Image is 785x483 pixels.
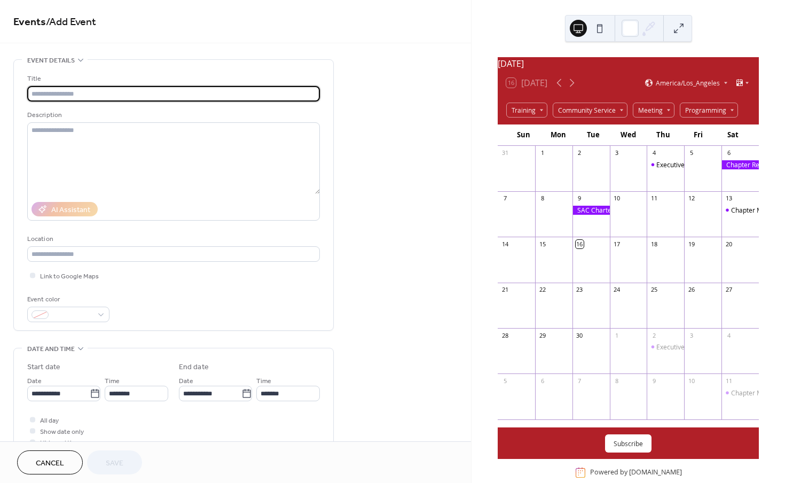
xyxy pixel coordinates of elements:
span: Event details [27,55,75,66]
div: 29 [538,331,546,339]
div: Event color [27,294,107,305]
div: Thu [646,124,680,146]
div: Executive Board Meeting [647,160,684,169]
a: Events [13,12,46,33]
div: Chapter Retreat [721,160,759,169]
div: Executive Board Meeting [656,160,731,169]
div: 31 [501,149,509,157]
button: Cancel [17,450,83,474]
div: Executive Board Meeting [656,342,731,352]
span: Date [27,376,42,387]
div: Powered by [590,468,682,477]
div: 20 [725,240,733,248]
div: Sun [506,124,541,146]
span: Time [256,376,271,387]
div: Location [27,233,318,245]
span: / Add Event [46,12,96,33]
div: 9 [650,377,658,385]
div: 2 [576,149,584,157]
div: 17 [613,240,621,248]
div: 19 [687,240,695,248]
div: 3 [687,331,695,339]
span: All day [40,415,59,426]
div: Chapter Meeting [731,388,781,398]
div: 23 [576,286,584,294]
div: 7 [576,377,584,385]
div: 5 [501,377,509,385]
span: Cancel [36,458,64,469]
div: 11 [725,377,733,385]
div: 27 [725,286,733,294]
div: Fri [680,124,715,146]
span: Time [105,376,120,387]
div: Title [27,73,318,84]
div: [DATE] [498,57,759,70]
div: 11 [650,194,658,202]
div: Chapter Meeting [721,206,759,215]
div: Sat [716,124,750,146]
div: 1 [538,149,546,157]
div: Chapter Meeting [731,206,781,215]
div: 6 [538,377,546,385]
div: 10 [613,194,621,202]
div: SAC Charterversary [572,206,610,215]
div: 13 [725,194,733,202]
div: Description [27,110,318,121]
div: 30 [576,331,584,339]
div: 9 [576,194,584,202]
div: 16 [576,240,584,248]
div: 3 [613,149,621,157]
div: Start date [27,362,60,373]
div: 8 [613,377,621,385]
span: Date [179,376,193,387]
div: 8 [538,194,546,202]
div: 28 [501,331,509,339]
div: Mon [541,124,576,146]
div: 7 [501,194,509,202]
span: Date and time [27,344,75,355]
div: 25 [650,286,658,294]
div: Tue [576,124,611,146]
div: 2 [650,331,658,339]
div: 15 [538,240,546,248]
div: 26 [687,286,695,294]
div: 18 [650,240,658,248]
span: Show date only [40,426,84,438]
div: End date [179,362,209,373]
div: 6 [725,149,733,157]
div: 10 [687,377,695,385]
div: 21 [501,286,509,294]
div: 14 [501,240,509,248]
div: 22 [538,286,546,294]
div: 4 [725,331,733,339]
div: Chapter Meeting [721,388,759,398]
a: [DOMAIN_NAME] [629,468,682,477]
div: 4 [650,149,658,157]
span: Hide end time [40,438,81,449]
div: 5 [687,149,695,157]
button: Subscribe [605,434,651,453]
div: Wed [611,124,646,146]
div: Executive Board Meeting [647,342,684,352]
div: 1 [613,331,621,339]
div: 24 [613,286,621,294]
span: Link to Google Maps [40,271,99,282]
span: America/Los_Angeles [656,80,720,86]
div: 12 [687,194,695,202]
